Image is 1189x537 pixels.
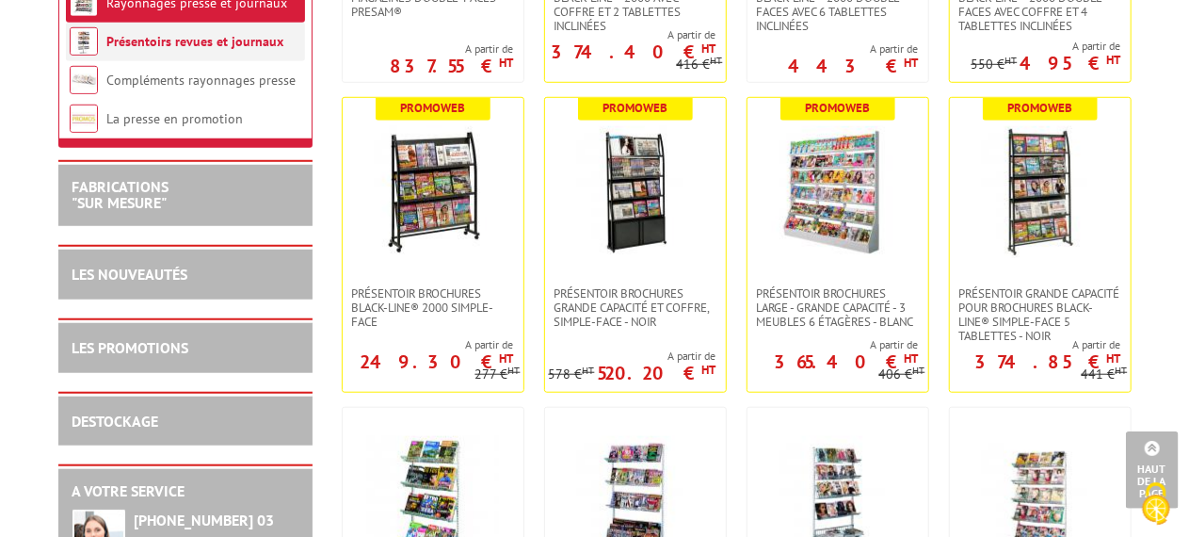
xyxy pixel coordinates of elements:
[711,54,723,67] sup: HT
[1133,480,1180,528] img: Cookies (fenêtre modale)
[972,57,1018,72] p: 550 €
[1020,57,1121,69] p: 495 €
[545,286,726,329] a: Présentoir brochures Grande capacité et coffre, simple-face - Noir
[974,126,1106,258] img: Présentoir grande capacité pour brochures Black-Line® simple-face 5 tablettes - Noir
[549,349,716,364] span: A partir de
[500,350,514,366] sup: HT
[107,72,297,89] a: Compléments rayonnages presse
[70,105,98,133] img: La presse en promotion
[603,100,667,116] b: Promoweb
[1082,367,1128,382] p: 441 €
[950,337,1121,352] span: A partir de
[72,265,188,284] a: LES NOUVEAUTÉS
[570,126,701,258] img: Présentoir brochures Grande capacité et coffre, simple-face - Noir
[805,100,870,116] b: Promoweb
[879,367,925,382] p: 406 €
[1005,54,1018,67] sup: HT
[702,41,716,57] sup: HT
[107,33,284,50] a: Présentoirs revues et journaux
[1107,52,1121,68] sup: HT
[972,39,1121,54] span: A partir de
[747,286,928,329] a: Présentoir Brochures large - grande capacité - 3 meubles 6 étagères - Blanc
[1007,100,1072,116] b: Promoweb
[554,286,716,329] span: Présentoir brochures Grande capacité et coffre, simple-face - Noir
[508,364,521,377] sup: HT
[545,27,716,42] span: A partir de
[583,364,595,377] sup: HT
[702,362,716,378] sup: HT
[352,286,514,329] span: Présentoir brochures Black-Line® 2000 simple-face
[959,286,1121,343] span: Présentoir grande capacité pour brochures Black-Line® simple-face 5 tablettes - Noir
[72,338,189,357] a: LES PROMOTIONS
[361,356,514,367] p: 249.30 €
[757,286,919,329] span: Présentoir Brochures large - grande capacité - 3 meubles 6 étagères - Blanc
[677,57,723,72] p: 416 €
[343,337,514,352] span: A partir de
[789,41,919,57] span: A partir de
[975,356,1121,367] p: 374.85 €
[343,286,523,329] a: Présentoir brochures Black-Line® 2000 simple-face
[391,60,514,72] p: 837.55 €
[772,126,904,258] img: Présentoir Brochures large - grande capacité - 3 meubles 6 étagères - Blanc
[950,286,1131,343] a: Présentoir grande capacité pour brochures Black-Line® simple-face 5 tablettes - Noir
[107,110,244,127] a: La presse en promotion
[1116,364,1128,377] sup: HT
[789,60,919,72] p: 443 €
[1107,350,1121,366] sup: HT
[72,483,298,500] h2: A votre service
[391,41,514,57] span: A partir de
[135,511,275,529] strong: [PHONE_NUMBER] 03
[72,177,169,213] a: FABRICATIONS"Sur Mesure"
[475,367,521,382] p: 277 €
[905,55,919,71] sup: HT
[367,126,499,258] img: Présentoir brochures Black-Line® 2000 simple-face
[70,66,98,94] img: Compléments rayonnages presse
[549,367,595,382] p: 578 €
[72,412,159,431] a: DESTOCKAGE
[775,356,919,367] p: 365.40 €
[598,367,716,379] p: 520.20 €
[1126,431,1179,509] a: Haut de la page
[913,364,925,377] sup: HT
[1123,473,1189,537] button: Cookies (fenêtre modale)
[747,337,919,352] span: A partir de
[905,350,919,366] sup: HT
[70,27,98,56] img: Présentoirs revues et journaux
[500,55,514,71] sup: HT
[400,100,465,116] b: Promoweb
[552,46,716,57] p: 374.40 €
